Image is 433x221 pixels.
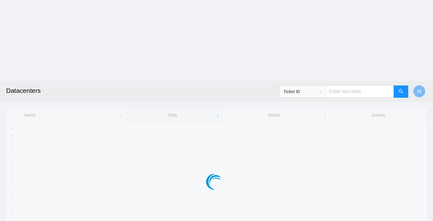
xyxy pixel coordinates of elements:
button: search [394,85,408,98]
h2: Datacenters [6,81,301,100]
button: M [413,85,425,97]
span: search [398,89,403,95]
span: M [417,88,421,95]
input: Enter text here... [326,85,394,98]
span: Ticket ID [283,87,322,96]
